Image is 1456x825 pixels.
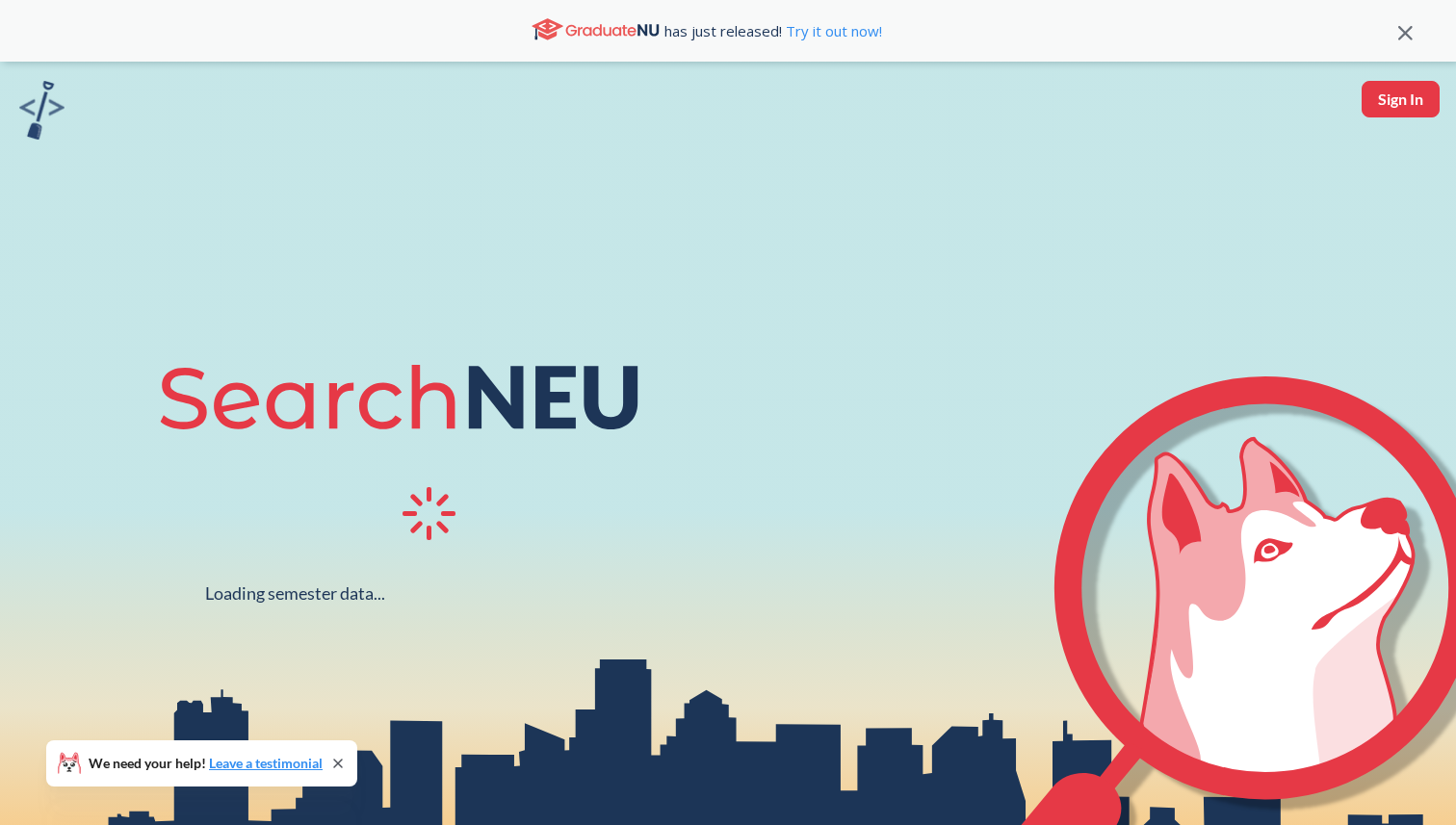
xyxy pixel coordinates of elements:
[1362,81,1440,117] button: Sign In
[205,582,385,605] div: Loading semester data...
[19,81,65,140] img: sandbox logo
[209,755,323,771] a: Leave a testimonial
[19,81,65,145] a: sandbox logo
[89,757,323,770] span: We need your help!
[782,21,882,40] a: Try it out now!
[664,20,882,41] span: has just released!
